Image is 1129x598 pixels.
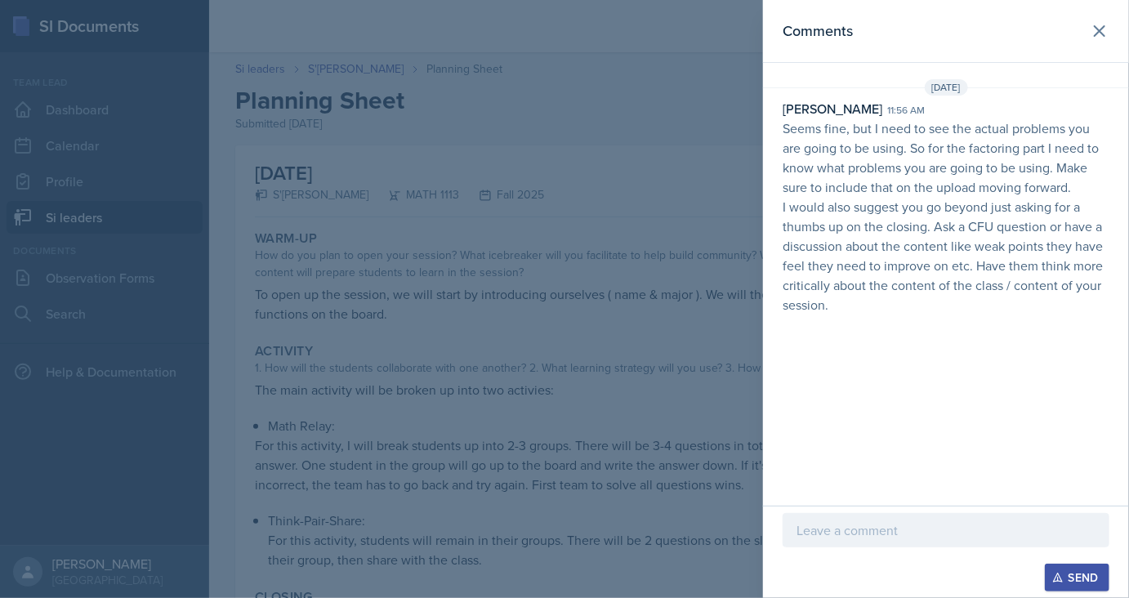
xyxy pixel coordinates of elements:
p: I would also suggest you go beyond just asking for a thumbs up on the closing. Ask a CFU question... [783,197,1109,315]
p: Seems fine, but I need to see the actual problems you are going to be using. So for the factoring... [783,118,1109,197]
div: Send [1055,571,1099,584]
span: [DATE] [925,79,968,96]
h2: Comments [783,20,853,42]
div: [PERSON_NAME] [783,99,882,118]
button: Send [1045,564,1109,591]
div: 11:56 am [887,103,925,118]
